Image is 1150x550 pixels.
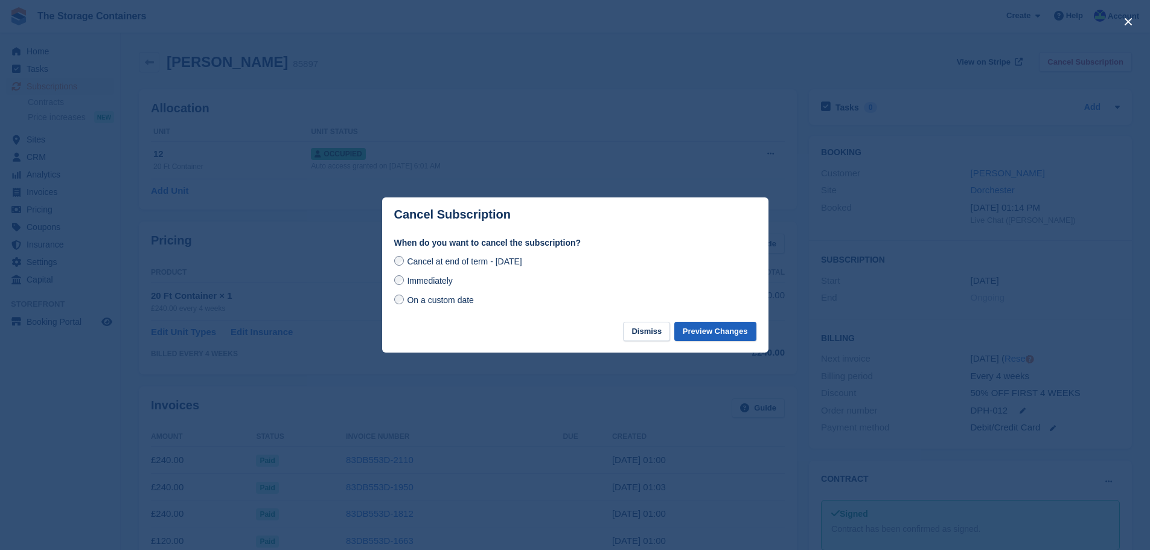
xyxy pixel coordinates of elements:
[394,295,404,304] input: On a custom date
[394,237,756,249] label: When do you want to cancel the subscription?
[407,295,474,305] span: On a custom date
[407,257,522,266] span: Cancel at end of term - [DATE]
[394,275,404,285] input: Immediately
[394,256,404,266] input: Cancel at end of term - [DATE]
[394,208,511,222] p: Cancel Subscription
[623,322,670,342] button: Dismiss
[1119,12,1138,31] button: close
[674,322,756,342] button: Preview Changes
[407,276,452,286] span: Immediately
